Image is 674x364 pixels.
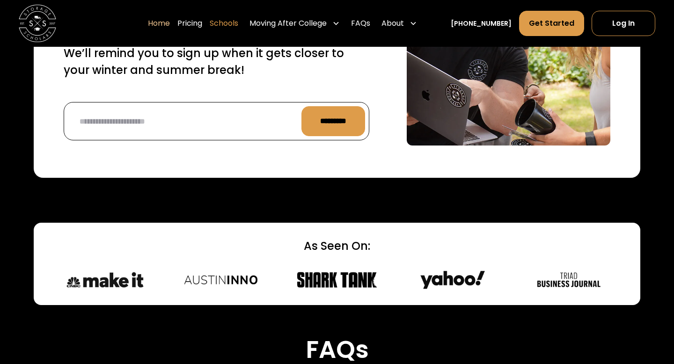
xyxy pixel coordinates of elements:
[19,5,56,42] img: Storage Scholars main logo
[351,10,370,36] a: FAQs
[19,5,56,42] a: home
[188,335,486,364] h2: FAQs
[64,238,610,255] div: As Seen On:
[246,10,344,36] div: Moving After College
[249,18,327,29] div: Moving After College
[148,10,170,36] a: Home
[451,19,512,29] a: [PHONE_NUMBER]
[381,18,404,29] div: About
[177,10,202,36] a: Pricing
[64,45,369,79] p: We’ll remind you to sign up when it gets closer to your winter and summer break!
[210,10,238,36] a: Schools
[592,11,655,36] a: Log In
[64,269,147,290] img: CNBC Make It logo.
[64,102,369,140] form: Reminder Form
[378,10,421,36] div: About
[519,11,584,36] a: Get Started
